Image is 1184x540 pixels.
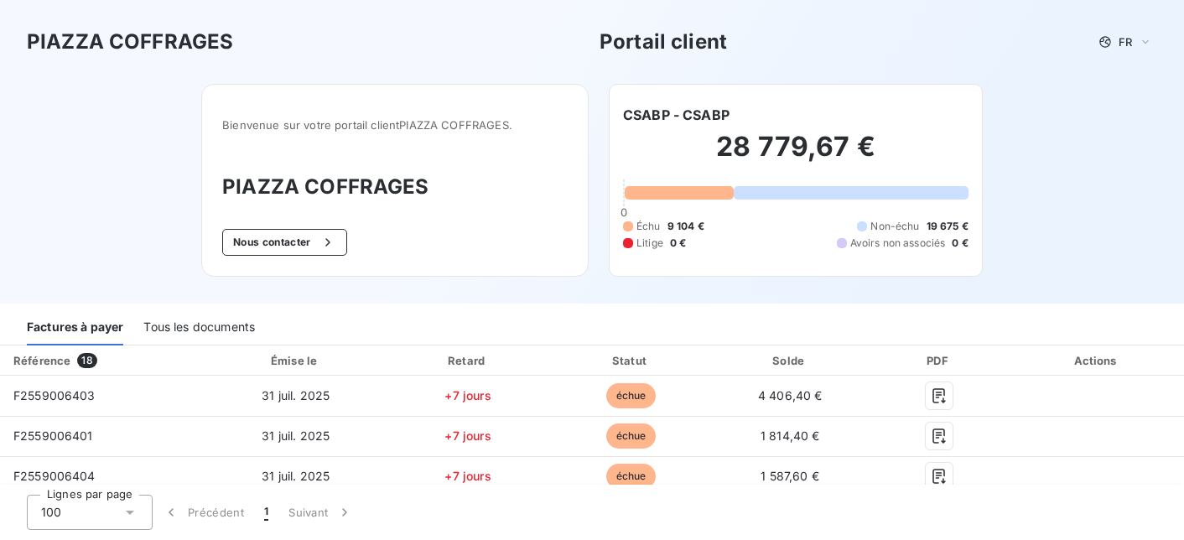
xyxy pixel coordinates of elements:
span: 1 587,60 € [761,469,819,483]
button: 1 [254,495,278,530]
span: F2559006401 [13,428,93,443]
h3: Portail client [600,27,727,57]
span: FR [1119,35,1132,49]
span: 0 € [952,236,968,251]
div: Tous les documents [143,310,255,345]
span: 100 [41,504,61,521]
span: échue [606,383,657,408]
span: échue [606,423,657,449]
div: Factures à payer [27,310,123,345]
span: échue [606,464,657,489]
div: Émise le [210,352,382,369]
h3: PIAZZA COFFRAGES [222,172,568,202]
span: Échu [636,219,661,234]
div: Retard [389,352,548,369]
div: Solde [715,352,865,369]
span: 31 juil. 2025 [262,428,330,443]
h3: PIAZZA COFFRAGES [27,27,233,57]
span: Bienvenue sur votre portail client PIAZZA COFFRAGES . [222,118,568,132]
span: Non-échu [870,219,919,234]
button: Nous contacter [222,229,346,256]
span: Avoirs non associés [850,236,946,251]
span: 31 juil. 2025 [262,469,330,483]
span: 1 814,40 € [761,428,820,443]
div: Référence [13,354,70,367]
span: +7 jours [444,388,491,402]
span: 19 675 € [927,219,968,234]
h6: CSABP - CSABP [623,105,730,125]
button: Précédent [153,495,254,530]
span: 18 [77,353,96,368]
span: 31 juil. 2025 [262,388,330,402]
span: 1 [264,504,268,521]
span: +7 jours [444,428,491,443]
button: Suivant [278,495,363,530]
div: Actions [1013,352,1181,369]
span: 0 € [670,236,686,251]
h2: 28 779,67 € [623,130,968,180]
span: F2559006404 [13,469,96,483]
span: 0 [621,205,627,219]
span: F2559006403 [13,388,96,402]
span: Litige [636,236,663,251]
span: +7 jours [444,469,491,483]
div: PDF [872,352,1006,369]
div: Statut [553,352,708,369]
span: 4 406,40 € [758,388,823,402]
span: 9 104 € [667,219,704,234]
